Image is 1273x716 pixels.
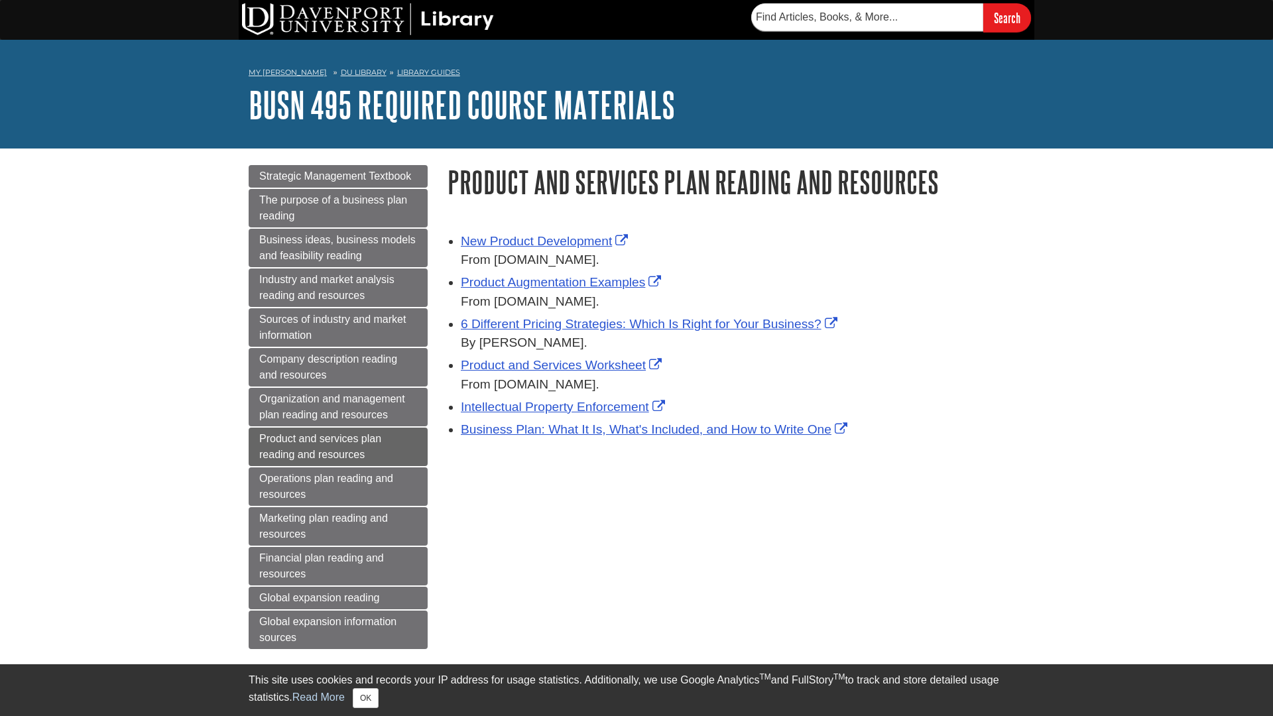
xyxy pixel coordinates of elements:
sup: TM [759,672,770,682]
sup: TM [833,672,845,682]
span: Global expansion reading [259,592,379,603]
span: The purpose of a business plan reading [259,194,407,221]
div: Guide Page Menu [249,165,428,649]
span: Strategic Management Textbook [259,170,411,182]
a: Financial plan reading and resources [249,547,428,585]
a: Global expansion reading [249,587,428,609]
a: Marketing plan reading and resources [249,507,428,546]
a: Link opens in new window [461,400,668,414]
input: Find Articles, Books, & More... [751,3,983,31]
a: The purpose of a business plan reading [249,189,428,227]
nav: breadcrumb [249,64,1024,85]
a: Organization and management plan reading and resources [249,388,428,426]
span: Organization and management plan reading and resources [259,393,405,420]
img: DU Library [242,3,494,35]
span: Operations plan reading and resources [259,473,393,500]
input: Search [983,3,1031,32]
div: From [DOMAIN_NAME]. [461,375,1024,394]
a: Sources of industry and market information [249,308,428,347]
span: Sources of industry and market information [259,314,406,341]
a: Read More [292,691,345,703]
a: Library Guides [397,68,460,77]
a: DU Library [341,68,387,77]
span: Financial plan reading and resources [259,552,384,579]
a: Business ideas, business models and feasibility reading [249,229,428,267]
span: Product and services plan reading and resources [259,433,381,460]
a: My [PERSON_NAME] [249,67,327,78]
a: Strategic Management Textbook [249,165,428,188]
h1: Product and services plan reading and resources [448,165,1024,199]
a: BUSN 495 Required Course Materials [249,84,675,125]
div: From [DOMAIN_NAME]. [461,292,1024,312]
a: Company description reading and resources [249,348,428,387]
span: Industry and market analysis reading and resources [259,274,394,301]
div: By [PERSON_NAME]. [461,333,1024,353]
span: Marketing plan reading and resources [259,512,388,540]
a: Global expansion information sources [249,611,428,649]
a: Link opens in new window [461,275,664,289]
a: Product and services plan reading and resources [249,428,428,466]
span: Company description reading and resources [259,353,397,381]
div: This site uses cookies and records your IP address for usage statistics. Additionally, we use Goo... [249,672,1024,708]
button: Close [353,688,379,708]
a: Operations plan reading and resources [249,467,428,506]
span: Business ideas, business models and feasibility reading [259,234,416,261]
a: Link opens in new window [461,358,665,372]
a: Link opens in new window [461,234,631,248]
a: Industry and market analysis reading and resources [249,268,428,307]
div: From [DOMAIN_NAME]. [461,251,1024,270]
span: Global expansion information sources [259,616,396,643]
a: Link opens in new window [461,317,841,331]
a: Link opens in new window [461,422,851,436]
form: Searches DU Library's articles, books, and more [751,3,1031,32]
